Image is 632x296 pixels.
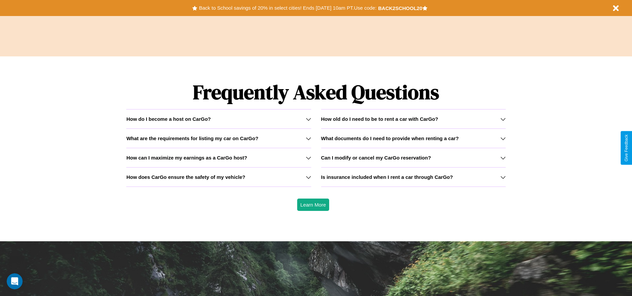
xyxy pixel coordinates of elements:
[7,273,23,289] iframe: Intercom live chat
[297,199,329,211] button: Learn More
[126,75,505,109] h1: Frequently Asked Questions
[126,174,245,180] h3: How does CarGo ensure the safety of my vehicle?
[321,116,438,122] h3: How old do I need to be to rent a car with CarGo?
[197,3,378,13] button: Back to School savings of 20% in select cities! Ends [DATE] 10am PT.Use code:
[624,134,629,162] div: Give Feedback
[321,174,453,180] h3: Is insurance included when I rent a car through CarGo?
[126,155,247,161] h3: How can I maximize my earnings as a CarGo host?
[321,155,431,161] h3: Can I modify or cancel my CarGo reservation?
[378,5,422,11] b: BACK2SCHOOL20
[321,135,459,141] h3: What documents do I need to provide when renting a car?
[126,116,211,122] h3: How do I become a host on CarGo?
[126,135,258,141] h3: What are the requirements for listing my car on CarGo?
